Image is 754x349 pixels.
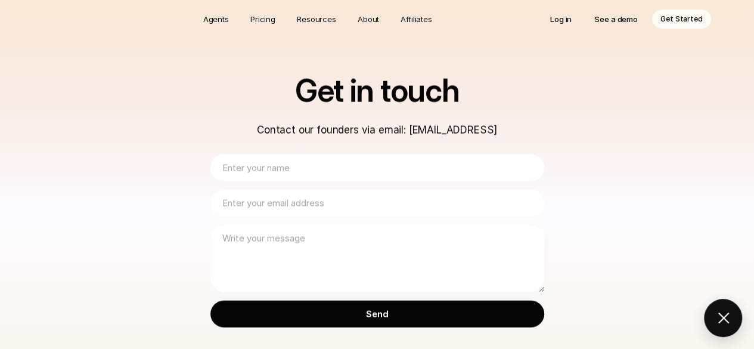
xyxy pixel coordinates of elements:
[203,13,229,25] p: Agents
[210,190,544,217] input: Enter your email address
[243,10,283,29] a: Pricing
[652,10,711,29] a: Get Started
[196,10,236,29] a: Agents
[550,13,572,25] p: Log in
[290,10,343,29] a: Resources
[660,13,703,25] p: Get Started
[586,10,646,29] a: See a demo
[350,10,386,29] a: About
[393,10,439,29] a: Affiliates
[401,13,432,25] p: Affiliates
[594,13,638,25] p: See a demo
[297,13,336,25] p: Resources
[250,13,275,25] p: Pricing
[136,75,619,108] h1: Get in touch
[358,13,379,25] p: About
[210,155,544,181] input: Enter your name
[210,301,544,328] input: Send
[210,122,544,138] p: Contact our founders via email: [EMAIL_ADDRESS]
[542,10,580,29] a: Log in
